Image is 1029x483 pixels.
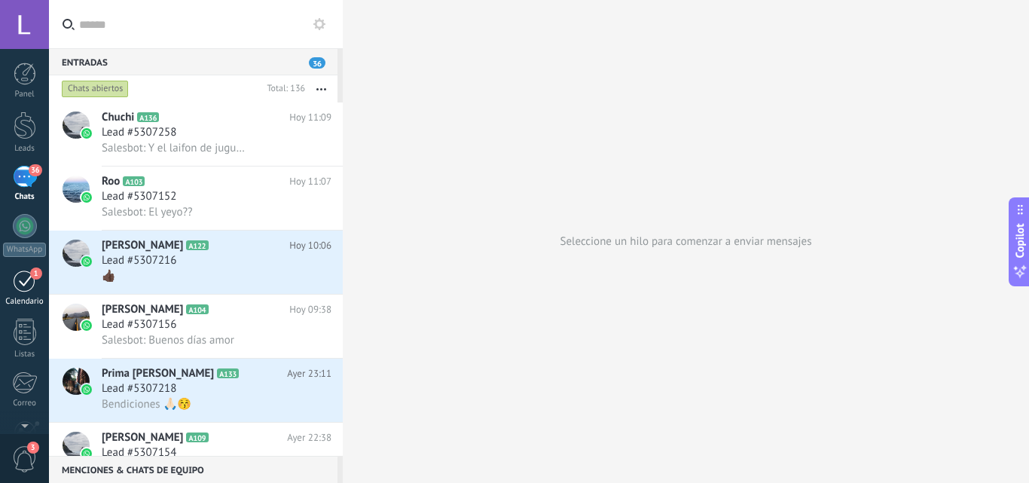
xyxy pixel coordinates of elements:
a: avatariconPrima [PERSON_NAME]A133Ayer 23:11Lead #5307218Bendiciones 🙏🏻😚 [49,359,343,422]
span: Salesbot: El yeyo?? [102,205,193,219]
div: Listas [3,350,47,359]
a: avatariconRooA103Hoy 11:07Lead #5307152Salesbot: El yeyo?? [49,167,343,230]
a: avataricon[PERSON_NAME]A122Hoy 10:06Lead #5307216👍🏿 [49,231,343,294]
span: A136 [137,112,159,122]
span: Lead #5307156 [102,317,176,332]
span: Roo [102,174,120,189]
div: Entradas [49,48,337,75]
span: Copilot [1012,223,1027,258]
div: Total: 136 [261,81,305,96]
div: Chats abiertos [62,80,129,98]
span: 1 [30,267,42,280]
div: Correo [3,399,47,408]
span: A103 [123,176,145,186]
span: Lead #5307154 [102,445,176,460]
span: Hoy 10:06 [289,238,331,253]
a: avatariconChuchiA136Hoy 11:09Lead #5307258Salesbot: Y el laifon de juguete que tenía?? [49,102,343,166]
button: Más [305,75,337,102]
span: A109 [186,433,208,442]
img: icon [81,320,92,331]
span: [PERSON_NAME] [102,238,183,253]
a: avataricon[PERSON_NAME]A104Hoy 09:38Lead #5307156Salesbot: Buenos días amor [49,295,343,358]
span: A104 [186,304,208,314]
div: WhatsApp [3,243,46,257]
span: Hoy 11:07 [289,174,331,189]
span: Ayer 23:11 [287,366,331,381]
span: [PERSON_NAME] [102,302,183,317]
div: Chats [3,192,47,202]
span: Hoy 09:38 [289,302,331,317]
div: Leads [3,144,47,154]
img: icon [81,448,92,459]
span: [PERSON_NAME] [102,430,183,445]
span: Ayer 22:38 [287,430,331,445]
span: 👍🏿 [102,269,116,283]
span: 36 [309,57,325,69]
img: icon [81,192,92,203]
span: A122 [186,240,208,250]
span: 3 [27,442,39,454]
div: Calendario [3,297,47,307]
span: Lead #5307258 [102,125,176,140]
span: Lead #5307152 [102,189,176,204]
span: Lead #5307216 [102,253,176,268]
div: Panel [3,90,47,99]
span: Chuchi [102,110,134,125]
img: icon [81,128,92,139]
div: Menciones & Chats de equipo [49,456,337,483]
span: Bendiciones 🙏🏻😚 [102,397,191,411]
span: Salesbot: Y el laifon de juguete que tenía?? [102,141,249,155]
span: Hoy 11:09 [289,110,331,125]
span: Prima [PERSON_NAME] [102,366,214,381]
span: Lead #5307218 [102,381,176,396]
img: icon [81,384,92,395]
span: Salesbot: Buenos días amor [102,333,234,347]
span: 36 [29,164,41,176]
img: icon [81,256,92,267]
span: A133 [217,368,239,378]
